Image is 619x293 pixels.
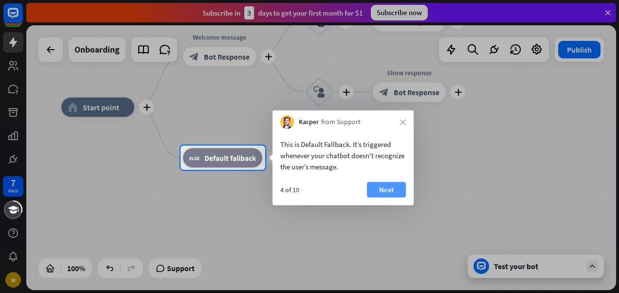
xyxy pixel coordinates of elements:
button: Open LiveChat chat widget [8,4,37,33]
span: from Support [321,117,361,127]
span: Default fallback [204,153,256,163]
i: block_fallback [189,153,200,163]
span: Kacper [299,117,319,127]
button: Next [367,182,406,198]
div: 4 of 10 [280,185,299,194]
i: close [400,119,406,125]
div: This is Default Fallback. It’s triggered whenever your chatbot doesn't recognize the user’s message. [280,139,406,172]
